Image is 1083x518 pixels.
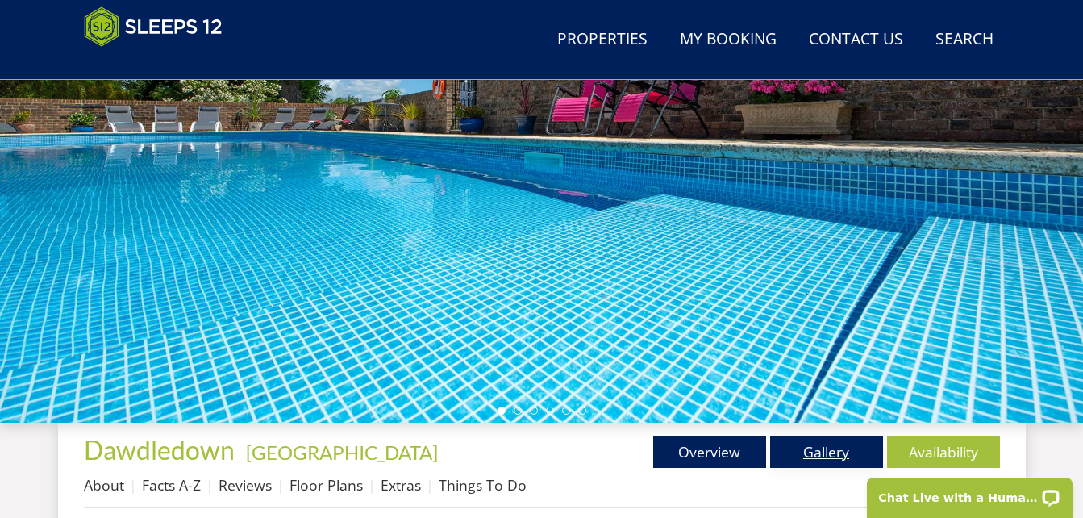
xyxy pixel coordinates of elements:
[653,436,766,468] a: Overview
[929,22,1000,58] a: Search
[856,467,1083,518] iframe: LiveChat chat widget
[246,441,438,464] a: [GEOGRAPHIC_DATA]
[219,475,272,495] a: Reviews
[84,434,235,466] span: Dawdledown
[551,22,654,58] a: Properties
[84,434,240,466] a: Dawdledown
[240,441,438,464] span: -
[439,475,527,495] a: Things To Do
[289,475,363,495] a: Floor Plans
[770,436,883,468] a: Gallery
[76,56,245,70] iframe: Customer reviews powered by Trustpilot
[673,22,783,58] a: My Booking
[802,22,910,58] a: Contact Us
[887,436,1000,468] a: Availability
[381,475,421,495] a: Extras
[84,6,223,47] img: Sleeps 12
[142,475,201,495] a: Facts A-Z
[84,475,124,495] a: About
